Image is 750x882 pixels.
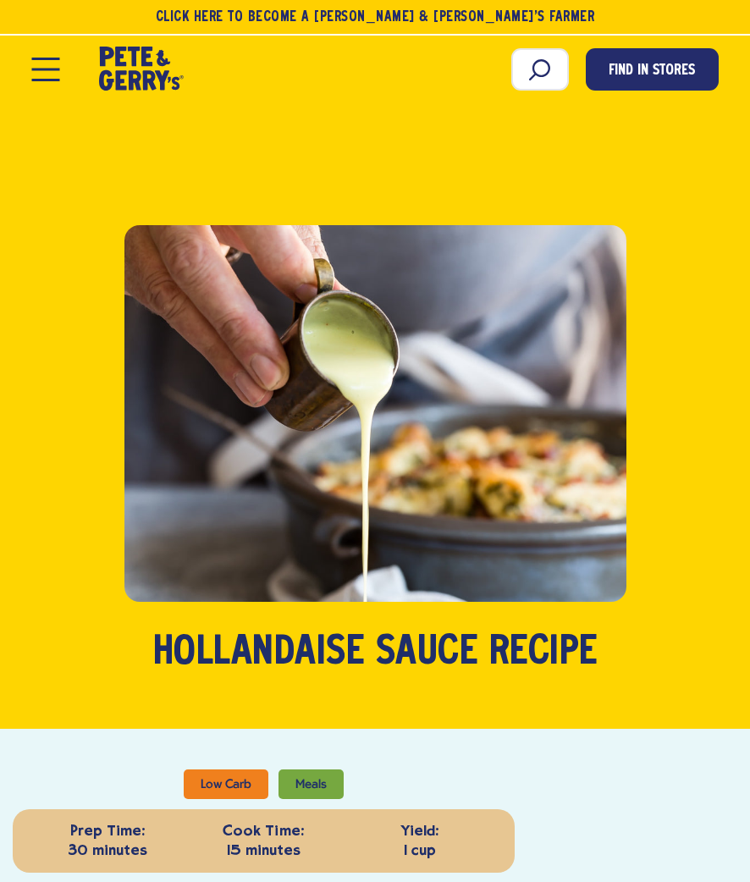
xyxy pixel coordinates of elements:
button: Open Mobile Menu Modal Dialog [31,58,59,81]
span: Recipe [489,627,598,680]
span: Hollandaise [153,627,365,680]
strong: Cook Time: [190,821,337,841]
span: Sauce [376,627,478,680]
li: Low Carb [184,769,268,799]
p: 1 cup [346,821,494,861]
p: 15 minutes [190,821,337,861]
input: Search [511,48,569,91]
p: 30 minutes [34,821,181,861]
li: Meals [278,769,344,799]
a: Find in Stores [586,48,719,91]
strong: Prep Time: [34,821,181,841]
strong: Yield: [346,821,494,841]
span: Find in Stores [609,60,695,83]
